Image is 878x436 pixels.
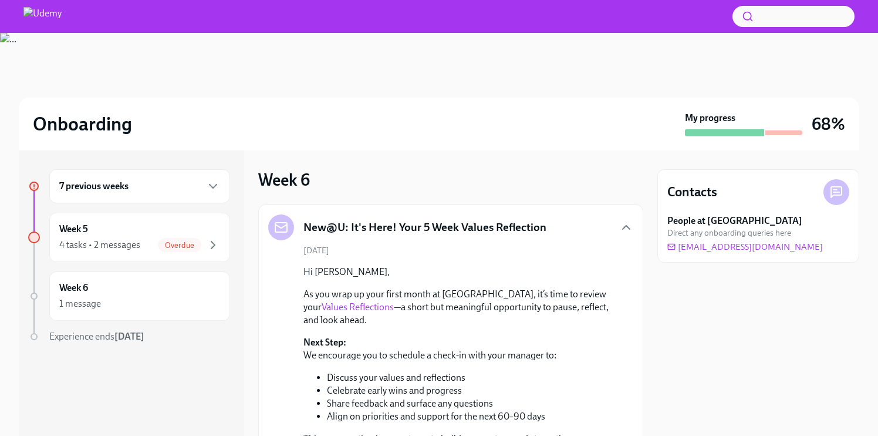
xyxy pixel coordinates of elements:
span: Experience ends [49,331,144,342]
a: Values Reflections [322,301,394,313]
p: As you wrap up your first month at [GEOGRAPHIC_DATA], it’s time to review your —a short but meani... [303,288,614,327]
h6: Week 5 [59,223,88,236]
h6: Week 6 [59,281,88,294]
span: Direct any onboarding queries here [667,227,791,239]
li: Align on priorities and support for the next 60–90 days [327,410,614,423]
li: Share feedback and surface any questions [327,397,614,410]
h4: Contacts [667,183,717,201]
div: 1 message [59,297,101,310]
div: 7 previous weeks [49,169,230,203]
li: Discuss your values and reflections [327,371,614,384]
img: Udemy [23,7,62,26]
span: [DATE] [303,245,329,256]
p: Hi [PERSON_NAME], [303,266,614,279]
a: Week 61 message [28,271,230,321]
strong: People at [GEOGRAPHIC_DATA] [667,214,802,227]
strong: My progress [685,112,735,125]
a: Week 54 tasks • 2 messagesOverdue [28,213,230,262]
h3: Week 6 [258,169,310,190]
li: Celebrate early wins and progress [327,384,614,397]
span: Overdue [158,241,201,250]
strong: Next Step: [303,337,346,348]
h5: New@U: It's Here! Your 5 Week Values Reflection [303,220,546,235]
h6: 7 previous weeks [59,180,129,193]
a: [EMAIL_ADDRESS][DOMAIN_NAME] [667,241,823,253]
h2: Onboarding [33,112,132,136]
h3: 68% [812,113,845,135]
strong: [DATE] [114,331,144,342]
div: 4 tasks • 2 messages [59,239,140,251]
p: We encourage you to schedule a check-in with your manager to: [303,336,614,362]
